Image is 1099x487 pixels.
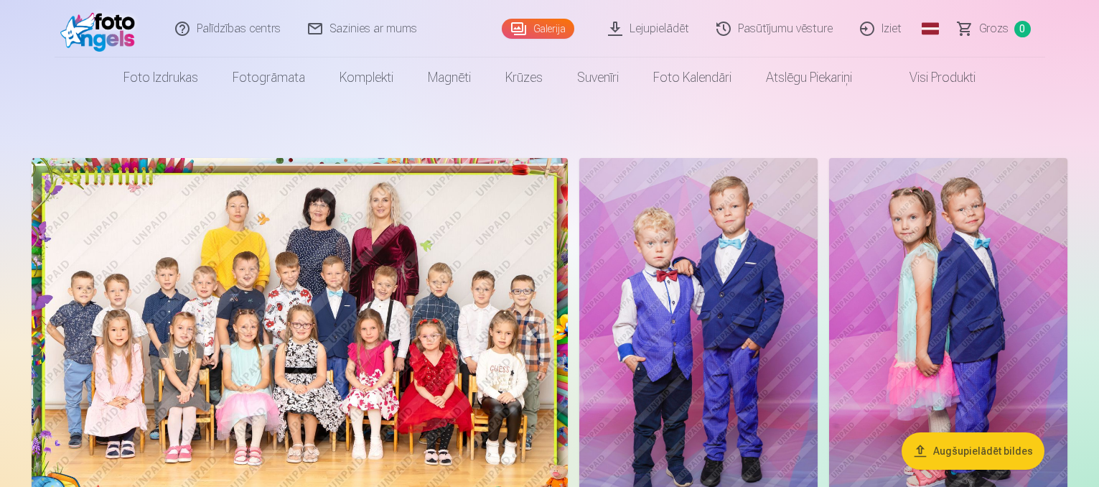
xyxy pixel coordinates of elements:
button: Augšupielādēt bildes [902,432,1044,470]
a: Atslēgu piekariņi [749,57,869,98]
a: Krūzes [488,57,560,98]
img: /fa1 [60,6,143,52]
a: Komplekti [322,57,411,98]
a: Magnēti [411,57,488,98]
a: Visi produkti [869,57,993,98]
a: Suvenīri [560,57,636,98]
a: Fotogrāmata [215,57,322,98]
a: Galerija [502,19,574,39]
span: Grozs [979,20,1009,37]
a: Foto izdrukas [106,57,215,98]
a: Foto kalendāri [636,57,749,98]
span: 0 [1014,21,1031,37]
